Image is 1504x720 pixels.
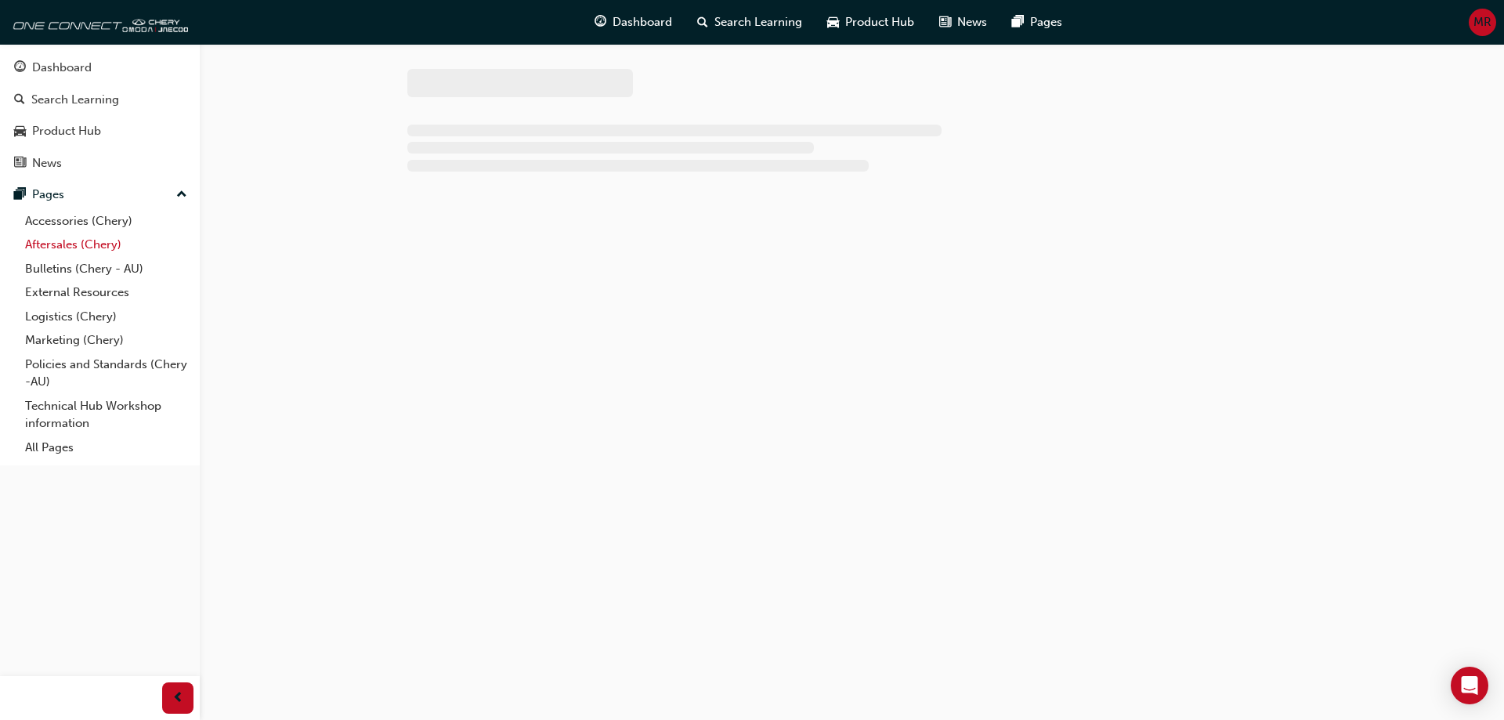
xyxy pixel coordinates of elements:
[1473,13,1491,31] span: MR
[582,6,685,38] a: guage-iconDashboard
[927,6,1000,38] a: news-iconNews
[8,6,188,38] img: oneconnect
[6,180,193,209] button: Pages
[31,91,119,109] div: Search Learning
[6,149,193,178] a: News
[827,13,839,32] span: car-icon
[14,125,26,139] span: car-icon
[32,122,101,140] div: Product Hub
[1000,6,1075,38] a: pages-iconPages
[1030,13,1062,31] span: Pages
[6,53,193,82] a: Dashboard
[14,157,26,171] span: news-icon
[595,13,606,32] span: guage-icon
[19,328,193,353] a: Marketing (Chery)
[19,233,193,257] a: Aftersales (Chery)
[939,13,951,32] span: news-icon
[613,13,672,31] span: Dashboard
[815,6,927,38] a: car-iconProduct Hub
[714,13,802,31] span: Search Learning
[176,185,187,205] span: up-icon
[6,50,193,180] button: DashboardSearch LearningProduct HubNews
[32,186,64,204] div: Pages
[1451,667,1488,704] div: Open Intercom Messenger
[685,6,815,38] a: search-iconSearch Learning
[1469,9,1496,36] button: MR
[1012,13,1024,32] span: pages-icon
[32,154,62,172] div: News
[697,13,708,32] span: search-icon
[19,305,193,329] a: Logistics (Chery)
[19,394,193,436] a: Technical Hub Workshop information
[6,85,193,114] a: Search Learning
[19,280,193,305] a: External Resources
[32,59,92,77] div: Dashboard
[6,117,193,146] a: Product Hub
[14,61,26,75] span: guage-icon
[19,436,193,460] a: All Pages
[957,13,987,31] span: News
[19,209,193,233] a: Accessories (Chery)
[14,188,26,202] span: pages-icon
[172,689,184,708] span: prev-icon
[19,353,193,394] a: Policies and Standards (Chery -AU)
[14,93,25,107] span: search-icon
[845,13,914,31] span: Product Hub
[19,257,193,281] a: Bulletins (Chery - AU)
